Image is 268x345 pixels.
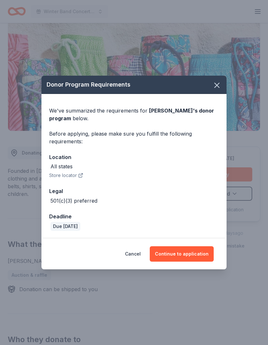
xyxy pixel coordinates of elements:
[50,222,80,231] div: Due [DATE]
[49,172,83,179] button: Store locator
[125,246,141,262] button: Cancel
[49,153,219,161] div: Location
[49,130,219,145] div: Before applying, please make sure you fulfill the following requirements:
[50,163,73,170] div: All states
[49,187,219,195] div: Legal
[50,197,97,205] div: 501(c)(3) preferred
[49,107,219,122] div: We've summarized the requirements for below.
[41,76,227,94] div: Donor Program Requirements
[150,246,214,262] button: Continue to application
[49,212,219,221] div: Deadline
